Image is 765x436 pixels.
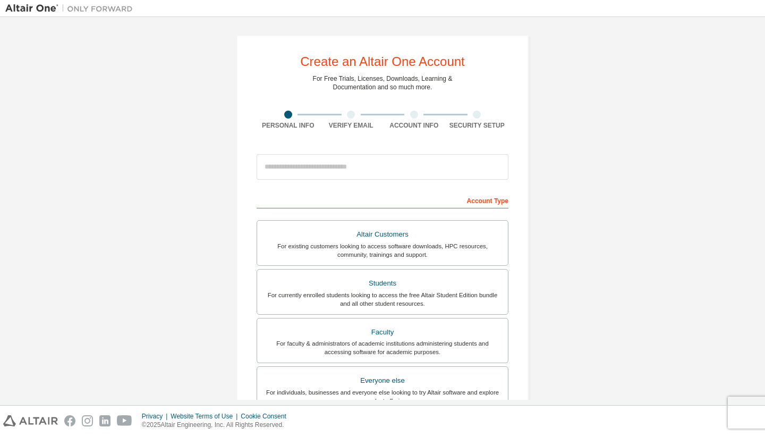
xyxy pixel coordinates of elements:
[142,421,293,430] p: © 2025 Altair Engineering, Inc. All Rights Reserved.
[446,121,509,130] div: Security Setup
[263,325,501,340] div: Faculty
[171,412,241,421] div: Website Terms of Use
[313,74,453,91] div: For Free Trials, Licenses, Downloads, Learning & Documentation and so much more.
[263,242,501,259] div: For existing customers looking to access software downloads, HPC resources, community, trainings ...
[382,121,446,130] div: Account Info
[300,55,465,68] div: Create an Altair One Account
[142,412,171,421] div: Privacy
[263,339,501,356] div: For faculty & administrators of academic institutions administering students and accessing softwa...
[263,388,501,405] div: For individuals, businesses and everyone else looking to try Altair software and explore our prod...
[263,291,501,308] div: For currently enrolled students looking to access the free Altair Student Edition bundle and all ...
[257,121,320,130] div: Personal Info
[64,415,75,426] img: facebook.svg
[5,3,138,14] img: Altair One
[263,373,501,388] div: Everyone else
[263,227,501,242] div: Altair Customers
[99,415,110,426] img: linkedin.svg
[241,412,292,421] div: Cookie Consent
[263,276,501,291] div: Students
[117,415,132,426] img: youtube.svg
[82,415,93,426] img: instagram.svg
[3,415,58,426] img: altair_logo.svg
[320,121,383,130] div: Verify Email
[257,191,508,208] div: Account Type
